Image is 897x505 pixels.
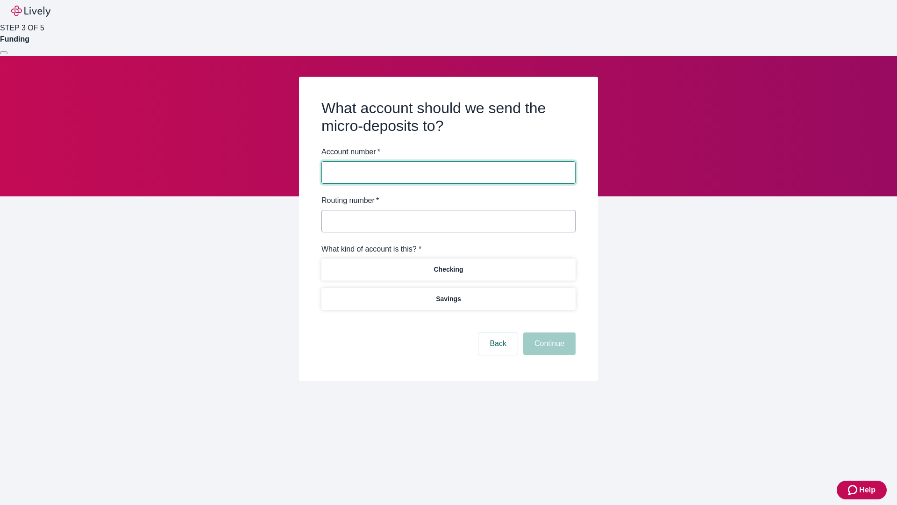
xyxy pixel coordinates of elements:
[436,294,461,304] p: Savings
[837,481,887,499] button: Zendesk support iconHelp
[321,99,576,135] h2: What account should we send the micro-deposits to?
[859,484,876,496] span: Help
[321,195,379,206] label: Routing number
[434,265,463,274] p: Checking
[848,484,859,496] svg: Zendesk support icon
[321,259,576,281] button: Checking
[321,244,421,255] label: What kind of account is this? *
[11,6,50,17] img: Lively
[478,332,518,355] button: Back
[321,146,380,158] label: Account number
[321,288,576,310] button: Savings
